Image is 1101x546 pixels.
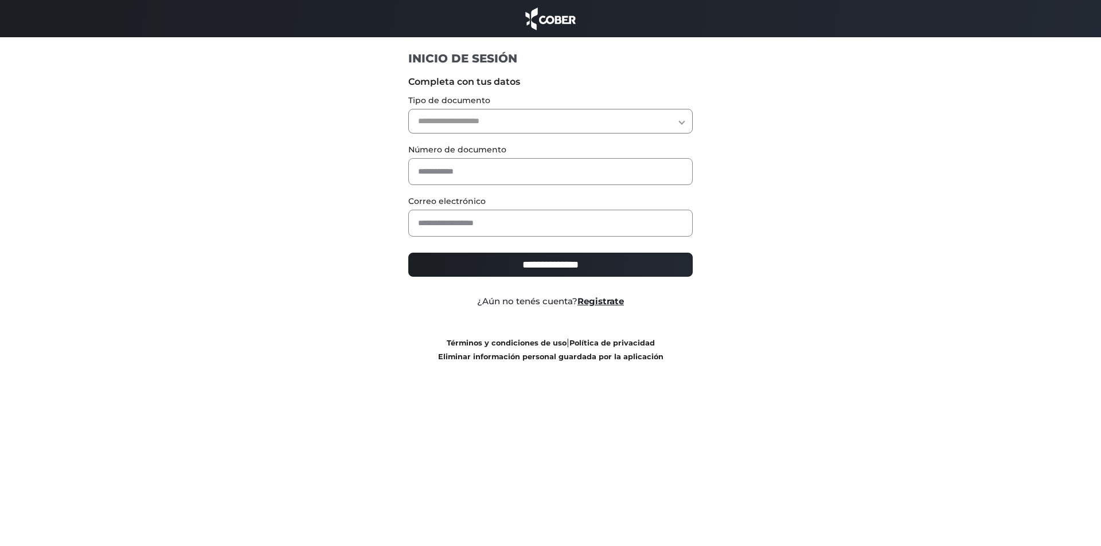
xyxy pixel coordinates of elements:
[569,339,655,347] a: Política de privacidad
[408,144,693,156] label: Número de documento
[400,336,702,363] div: |
[408,75,693,89] label: Completa con tus datos
[438,352,663,361] a: Eliminar información personal guardada por la aplicación
[408,51,693,66] h1: INICIO DE SESIÓN
[408,95,693,107] label: Tipo de documento
[577,296,624,307] a: Registrate
[522,6,579,32] img: cober_marca.png
[447,339,567,347] a: Términos y condiciones de uso
[408,195,693,207] label: Correo electrónico
[400,295,702,308] div: ¿Aún no tenés cuenta?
